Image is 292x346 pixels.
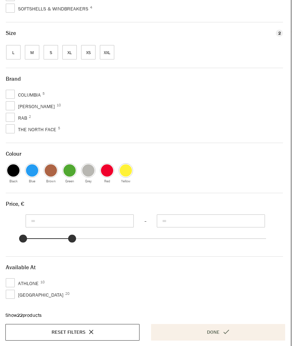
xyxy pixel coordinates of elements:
div: Show products [5,312,285,319]
span: [PERSON_NAME] [6,102,58,111]
span: Size: S [44,45,58,59]
span: – [134,218,157,224]
span: 4 [90,5,176,10]
button: Done [151,324,285,341]
span: Softshells & Windbreakers [6,5,92,13]
span: Colour: Blue [26,164,38,177]
div: Black [4,178,23,184]
span: Size: L [6,45,21,59]
span: Size: XS [81,45,96,59]
span: , € [18,200,24,208]
span: Available At [6,264,36,271]
span: Price [6,200,24,208]
span: Colour [6,150,21,158]
span: Colour: Red [101,164,113,177]
span: 5 [58,125,112,131]
span: Colour: Grey [82,164,94,177]
span: 20 [65,291,127,296]
span: 2 [29,114,54,119]
span: Colour: Green [63,164,76,177]
span: Colour: Black [7,164,19,177]
div: Grey [79,178,98,184]
button: Reset filters [5,324,140,341]
span: Size: XL [62,45,77,59]
span: [GEOGRAPHIC_DATA] [6,291,67,300]
span: The North Face [6,125,60,134]
span: Columbia [6,91,44,99]
div: Yellow [116,178,135,184]
span: Size [6,30,16,37]
span: Rab [6,114,31,123]
span: 2 [276,30,283,37]
span: Brand [6,75,21,83]
span: 10 [57,102,109,108]
span: Size: M [25,45,39,59]
div: Green [60,178,79,184]
input: Maximum value [157,214,265,227]
div: Brown [41,178,60,184]
span: Athlone [6,279,42,288]
span: 5 [43,91,81,96]
div: Red [98,178,116,184]
span: Colour: Brown [45,164,57,177]
span: Size: XXL [100,45,114,59]
input: Minimum value [26,214,134,227]
span: Colour: Yellow [120,164,132,177]
b: 22 [17,312,23,319]
div: Blue [23,178,41,184]
span: 10 [40,279,77,285]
